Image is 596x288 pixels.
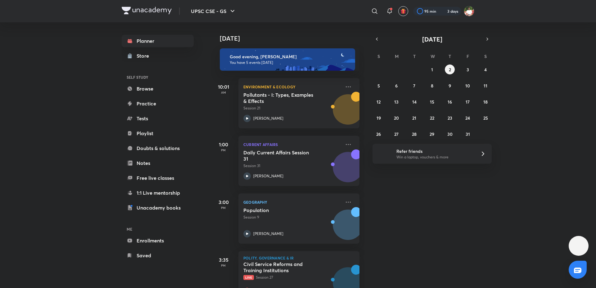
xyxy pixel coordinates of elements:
[243,256,354,260] p: Polity, Governance & IR
[481,81,490,91] button: October 11, 2025
[430,115,434,121] abbr: October 22, 2025
[325,207,359,250] img: unacademy
[211,206,236,210] p: PM
[333,155,363,185] img: Avatar
[467,67,469,73] abbr: October 3, 2025
[395,53,399,59] abbr: Monday
[463,64,473,74] button: October 3, 2025
[243,92,321,104] h5: Pollutants - I: Types, Examples & Effects
[412,115,416,121] abbr: October 21, 2025
[137,52,153,60] div: Store
[122,172,194,184] a: Free live classes
[391,97,401,107] button: October 13, 2025
[377,83,380,89] abbr: October 5, 2025
[377,115,381,121] abbr: October 19, 2025
[122,7,172,14] img: Company Logo
[481,64,490,74] button: October 4, 2025
[394,115,399,121] abbr: October 20, 2025
[243,207,321,213] h5: Population
[484,67,487,73] abbr: October 4, 2025
[396,154,473,160] p: Win a laptop, vouchers & more
[211,91,236,94] p: AM
[122,234,194,247] a: Enrollments
[381,35,483,43] button: [DATE]
[122,157,194,169] a: Notes
[391,129,401,139] button: October 27, 2025
[230,54,350,60] h6: Good evening, [PERSON_NAME]
[253,173,283,179] p: [PERSON_NAME]
[483,99,488,105] abbr: October 18, 2025
[122,127,194,140] a: Playlist
[448,115,452,121] abbr: October 23, 2025
[394,131,399,137] abbr: October 27, 2025
[427,97,437,107] button: October 15, 2025
[376,131,381,137] abbr: October 26, 2025
[481,97,490,107] button: October 18, 2025
[122,97,194,110] a: Practice
[449,53,451,59] abbr: Thursday
[187,5,240,17] button: UPSC CSE - GS
[243,275,341,280] p: Session 27
[427,64,437,74] button: October 1, 2025
[253,231,283,237] p: [PERSON_NAME]
[220,35,366,42] h4: [DATE]
[396,148,473,154] h6: Refer friends
[374,81,384,91] button: October 5, 2025
[374,113,384,123] button: October 19, 2025
[391,81,401,91] button: October 6, 2025
[445,129,455,139] button: October 30, 2025
[484,83,487,89] abbr: October 11, 2025
[400,8,406,14] img: avatar
[374,97,384,107] button: October 12, 2025
[466,99,470,105] abbr: October 17, 2025
[413,83,415,89] abbr: October 7, 2025
[377,148,390,160] img: referral
[377,99,381,105] abbr: October 12, 2025
[463,129,473,139] button: October 31, 2025
[448,99,452,105] abbr: October 16, 2025
[230,60,350,65] p: You have 5 events [DATE]
[447,131,453,137] abbr: October 30, 2025
[409,113,419,123] button: October 21, 2025
[412,131,417,137] abbr: October 28, 2025
[243,198,341,206] p: Geography
[122,35,194,47] a: Planner
[445,97,455,107] button: October 16, 2025
[431,67,433,73] abbr: October 1, 2025
[445,113,455,123] button: October 23, 2025
[484,53,487,59] abbr: Saturday
[325,92,359,135] img: unacademy
[374,129,384,139] button: October 26, 2025
[122,224,194,234] h6: ME
[409,97,419,107] button: October 14, 2025
[211,141,236,148] h5: 1:00
[430,131,434,137] abbr: October 29, 2025
[220,48,355,71] img: evening
[463,81,473,91] button: October 10, 2025
[445,64,455,74] button: October 2, 2025
[398,6,408,16] button: avatar
[575,242,582,250] img: ttu
[211,83,236,91] h5: 10:01
[122,82,194,95] a: Browse
[391,113,401,123] button: October 20, 2025
[427,113,437,123] button: October 22, 2025
[243,141,341,148] p: Current Affairs
[427,81,437,91] button: October 8, 2025
[122,187,194,199] a: 1:1 Live mentorship
[243,261,321,273] h5: Civil Service Reforms and Training Institutions
[467,53,469,59] abbr: Friday
[394,99,399,105] abbr: October 13, 2025
[122,249,194,262] a: Saved
[243,163,341,169] p: Session 31
[253,116,283,121] p: [PERSON_NAME]
[463,113,473,123] button: October 24, 2025
[211,256,236,264] h5: 3:35
[122,7,172,16] a: Company Logo
[122,112,194,125] a: Tests
[211,148,236,152] p: PM
[481,113,490,123] button: October 25, 2025
[449,67,451,73] abbr: October 2, 2025
[431,83,433,89] abbr: October 8, 2025
[464,6,474,16] img: Shashank Soni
